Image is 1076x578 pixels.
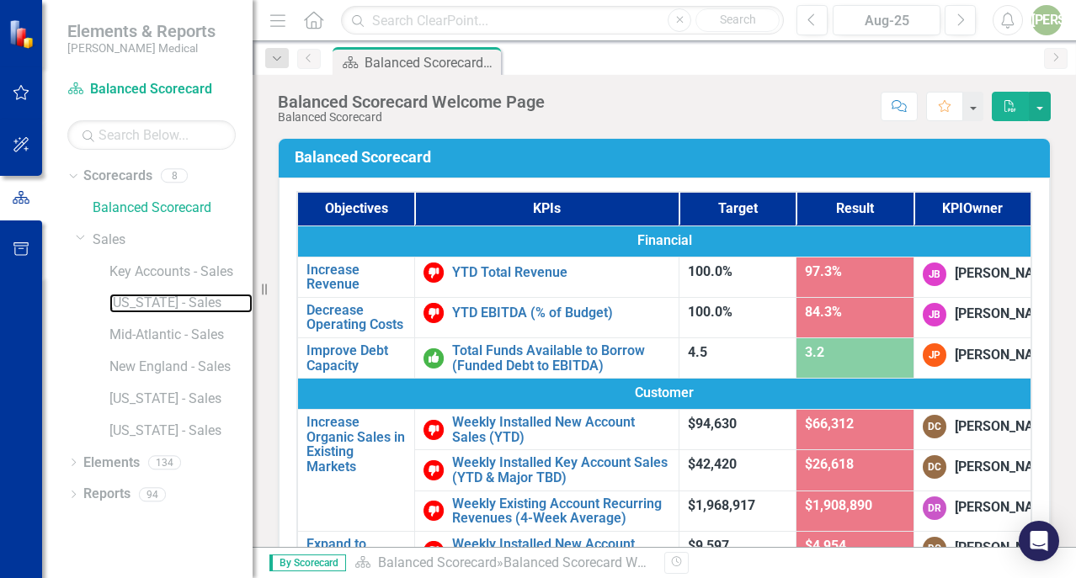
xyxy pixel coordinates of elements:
[109,294,253,313] a: [US_STATE] - Sales
[805,304,842,320] span: 84.3%
[67,21,216,41] span: Elements & Reports
[452,343,670,373] a: Total Funds Available to Borrow (Funded Debt to EBITDA)
[805,497,872,513] span: $1,908,890
[805,456,854,472] span: $26,618
[1031,5,1062,35] button: [PERSON_NAME]
[109,390,253,409] a: [US_STATE] - Sales
[688,416,737,432] span: $94,630
[923,262,946,286] div: JB
[955,538,1057,558] div: [PERSON_NAME]
[423,348,444,369] img: On or Above Target
[452,496,670,526] a: Weekly Existing Account Recurring Revenues (4-Week Average)
[452,265,670,280] a: YTD Total Revenue
[148,455,181,469] div: 134
[955,498,1057,517] div: [PERSON_NAME]
[278,93,545,111] div: Balanced Scorecard Welcome Page
[423,501,444,521] img: Below Target
[423,541,444,561] img: Below Target
[278,111,545,124] div: Balanced Scorecard
[833,5,940,35] button: Aug-25
[269,554,346,571] span: By Scorecard
[423,420,444,440] img: Below Target
[306,231,1022,251] span: Financial
[805,416,854,432] span: $66,312
[365,52,497,73] div: Balanced Scorecard Welcome Page
[423,262,444,283] img: Below Target
[923,343,946,367] div: JP
[688,538,729,554] span: $9,597
[93,199,253,218] a: Balanced Scorecard
[805,538,846,554] span: $4,954
[923,455,946,479] div: DC
[109,262,253,282] a: Key Accounts - Sales
[955,458,1057,477] div: [PERSON_NAME]
[109,326,253,345] a: Mid-Atlantic - Sales
[688,304,732,320] span: 100.0%
[452,455,670,485] a: Weekly Installed Key Account Sales (YTD & Major TBD)
[805,344,824,360] span: 3.2
[695,8,780,32] button: Search
[295,149,1040,166] h3: Balanced Scorecard
[720,13,756,26] span: Search
[503,554,714,570] div: Balanced Scorecard Welcome Page
[341,6,784,35] input: Search ClearPoint...
[67,41,216,55] small: [PERSON_NAME] Medical
[1019,521,1059,561] div: Open Intercom Messenger
[306,303,406,332] a: Decrease Operating Costs
[688,456,737,472] span: $42,420
[923,303,946,326] div: JB
[955,346,1057,365] div: [PERSON_NAME]
[452,415,670,444] a: Weekly Installed New Account Sales (YTD)
[688,344,707,360] span: 4.5
[688,263,732,279] span: 100.0%
[955,305,1057,324] div: [PERSON_NAME]
[306,415,406,474] a: Increase Organic Sales in Existing Markets
[67,120,236,150] input: Search Below...
[923,537,946,560] div: DC
[8,19,38,49] img: ClearPoint Strategy
[109,422,253,441] a: [US_STATE] - Sales
[83,453,140,473] a: Elements
[109,358,253,377] a: New England - Sales
[839,11,935,31] div: Aug-25
[452,537,670,566] a: Weekly Installed New Account Sales for [US_STATE] (YTD)
[354,554,652,573] div: »
[955,417,1057,437] div: [PERSON_NAME]
[378,554,497,570] a: Balanced Scorecard
[923,415,946,438] div: DC
[805,263,842,279] span: 97.3%
[452,305,670,321] a: YTD EBITDA (% of Budget)
[306,262,406,292] a: Increase Revenue
[161,169,188,183] div: 8
[306,343,406,373] a: Improve Debt Capacity
[423,303,444,323] img: Below Target
[955,264,1057,284] div: [PERSON_NAME]
[83,485,131,504] a: Reports
[423,460,444,480] img: Below Target
[688,497,755,513] span: $1,968,917
[83,167,152,186] a: Scorecards
[67,80,236,99] a: Balanced Scorecard
[923,496,946,520] div: DR
[306,384,1022,403] span: Customer
[139,487,166,501] div: 94
[93,231,253,250] a: Sales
